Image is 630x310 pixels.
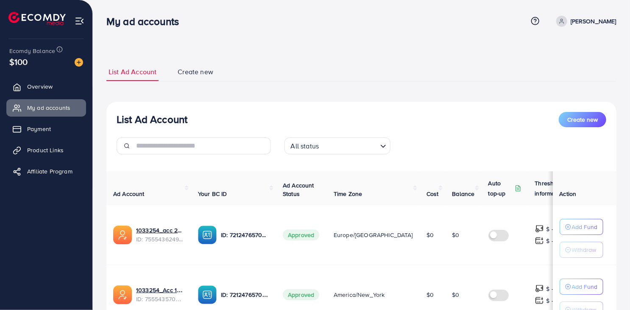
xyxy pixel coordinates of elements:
[427,190,439,198] span: Cost
[198,226,217,244] img: ic-ba-acc.ded83a64.svg
[452,190,474,198] span: Balance
[9,56,28,68] span: $100
[9,47,55,55] span: Ecomdy Balance
[221,230,269,240] p: ID: 7212476570307510274
[106,15,186,28] h3: My ad accounts
[535,284,544,293] img: top-up amount
[178,67,213,77] span: Create new
[560,242,603,258] button: Withdraw
[136,226,184,243] div: <span class='underline'>1033254_acc 2_1759137103713</span></br>7555436249356484625
[289,140,321,152] span: All status
[535,296,544,305] img: top-up amount
[283,229,319,240] span: Approved
[572,222,598,232] p: Add Fund
[452,231,459,239] span: $0
[8,12,66,25] img: logo
[6,99,86,116] a: My ad accounts
[117,113,187,126] h3: List Ad Account
[427,231,434,239] span: $0
[594,272,624,304] iframe: Chat
[136,295,184,303] span: ID: 7555435700859224065
[321,138,376,152] input: Search for option
[553,16,616,27] a: [PERSON_NAME]
[535,178,577,198] p: Threshold information
[546,236,557,246] p: $ ---
[283,289,319,300] span: Approved
[572,282,598,292] p: Add Fund
[560,279,603,295] button: Add Fund
[27,167,72,176] span: Affiliate Program
[27,146,64,154] span: Product Links
[560,190,577,198] span: Action
[113,190,145,198] span: Ad Account
[572,245,597,255] p: Withdraw
[6,163,86,180] a: Affiliate Program
[571,16,616,26] p: [PERSON_NAME]
[75,16,84,26] img: menu
[136,286,184,303] div: <span class='underline'>1033254_Acc 1_1759137006334</span></br>7555435700859224065
[136,286,184,294] a: 1033254_Acc 1_1759137006334
[27,103,70,112] span: My ad accounts
[535,236,544,245] img: top-up amount
[6,142,86,159] a: Product Links
[27,125,51,133] span: Payment
[334,231,413,239] span: Europe/[GEOGRAPHIC_DATA]
[334,190,362,198] span: Time Zone
[198,285,217,304] img: ic-ba-acc.ded83a64.svg
[136,226,184,235] a: 1033254_acc 2_1759137103713
[109,67,156,77] span: List Ad Account
[546,224,557,234] p: $ ---
[334,290,385,299] span: America/New_York
[113,226,132,244] img: ic-ads-acc.e4c84228.svg
[75,58,83,67] img: image
[546,284,557,294] p: $ ---
[283,181,314,198] span: Ad Account Status
[6,120,86,137] a: Payment
[198,190,227,198] span: Your BC ID
[452,290,459,299] span: $0
[546,296,557,306] p: $ ---
[136,235,184,243] span: ID: 7555436249356484625
[27,82,53,91] span: Overview
[6,78,86,95] a: Overview
[567,115,598,124] span: Create new
[488,178,513,198] p: Auto top-up
[560,219,603,235] button: Add Fund
[284,137,390,154] div: Search for option
[559,112,606,127] button: Create new
[113,285,132,304] img: ic-ads-acc.e4c84228.svg
[535,224,544,233] img: top-up amount
[221,290,269,300] p: ID: 7212476570307510274
[427,290,434,299] span: $0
